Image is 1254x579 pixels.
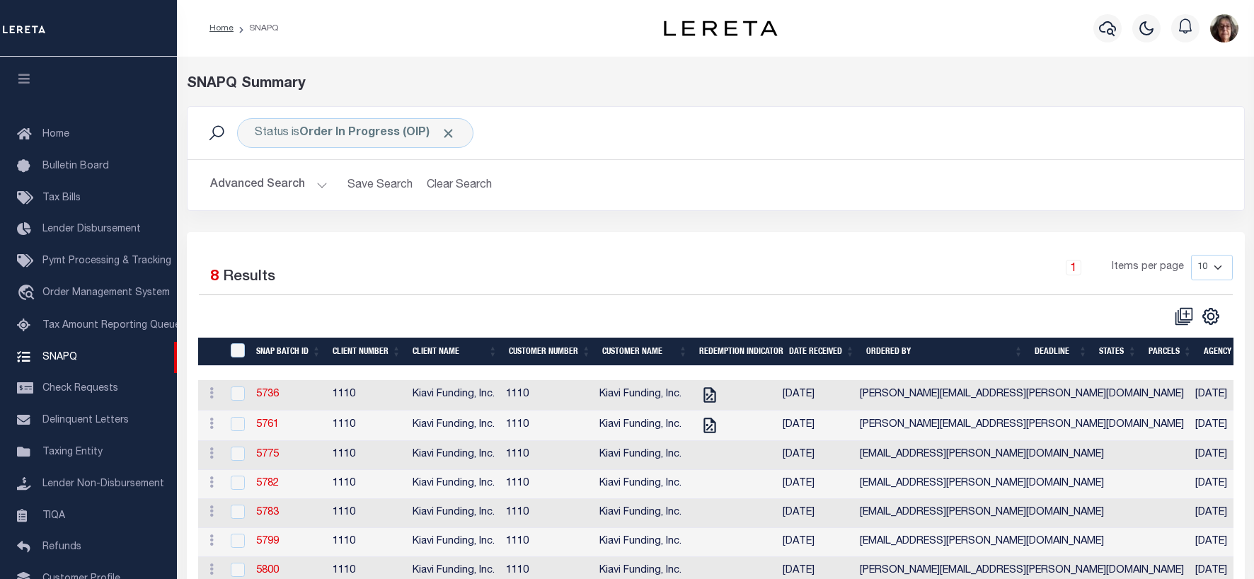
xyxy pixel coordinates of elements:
i: travel_explore [17,285,40,303]
a: 5761 [256,420,279,430]
td: 1110 [500,499,594,528]
img: logo-dark.svg [664,21,777,36]
td: [DATE] [777,499,854,528]
td: Kiavi Funding, Inc. [407,411,500,441]
th: Deadline: activate to sort column ascending [1029,338,1093,367]
span: TIQA [42,510,65,520]
a: 5782 [256,478,279,488]
td: [EMAIL_ADDRESS][PERSON_NAME][DOMAIN_NAME] [854,499,1190,528]
td: 1110 [327,411,407,441]
td: Kiavi Funding, Inc. [594,470,687,499]
th: Parcels: activate to sort column ascending [1143,338,1198,367]
td: Kiavi Funding, Inc. [407,441,500,470]
td: 1110 [327,380,407,411]
td: [DATE] [1190,411,1248,441]
td: [EMAIL_ADDRESS][PERSON_NAME][DOMAIN_NAME] [854,528,1190,557]
td: [DATE] [1190,470,1248,499]
td: [PERSON_NAME][EMAIL_ADDRESS][PERSON_NAME][DOMAIN_NAME] [854,380,1190,411]
div: SNAPQ Summary [187,74,1245,95]
button: Advanced Search [210,171,328,199]
span: Check Requests [42,384,118,394]
th: Customer Number: activate to sort column ascending [503,338,597,367]
td: Kiavi Funding, Inc. [594,499,687,528]
a: 5775 [256,449,279,459]
th: Redemption Indicator [694,338,783,367]
a: 5799 [256,537,279,546]
span: 8 [210,270,219,285]
th: States: activate to sort column ascending [1093,338,1143,367]
td: [DATE] [777,470,854,499]
button: Save Search [339,171,421,199]
td: Kiavi Funding, Inc. [594,441,687,470]
td: Kiavi Funding, Inc. [594,411,687,441]
td: 1110 [500,441,594,470]
span: Delinquent Letters [42,415,129,425]
td: [EMAIL_ADDRESS][PERSON_NAME][DOMAIN_NAME] [854,470,1190,499]
td: Kiavi Funding, Inc. [407,470,500,499]
li: SNAPQ [234,22,278,35]
td: [DATE] [777,528,854,557]
th: Client Name: activate to sort column ascending [407,338,503,367]
td: 1110 [500,411,594,441]
td: [DATE] [777,380,854,411]
td: Kiavi Funding, Inc. [407,528,500,557]
span: Lender Non-Disbursement [42,479,164,489]
td: 1110 [327,470,407,499]
span: Tax Amount Reporting Queue [42,321,180,331]
td: 1110 [500,470,594,499]
td: [PERSON_NAME][EMAIL_ADDRESS][PERSON_NAME][DOMAIN_NAME] [854,411,1190,441]
th: SNAPBatchId [222,338,251,367]
span: SNAPQ [42,352,77,362]
a: Home [209,24,234,33]
td: Kiavi Funding, Inc. [407,380,500,411]
span: Pymt Processing & Tracking [42,256,171,266]
td: [EMAIL_ADDRESS][PERSON_NAME][DOMAIN_NAME] [854,441,1190,470]
td: 1110 [327,441,407,470]
label: Results [223,266,275,289]
td: Kiavi Funding, Inc. [594,528,687,557]
button: PMcAllister@lereta.net [1210,14,1238,42]
td: [DATE] [1190,528,1248,557]
td: [DATE] [1190,441,1248,470]
td: 1110 [500,528,594,557]
td: Kiavi Funding, Inc. [594,380,687,411]
a: 1 [1066,260,1081,275]
span: Taxing Entity [42,447,103,457]
td: [DATE] [1190,380,1248,411]
span: Bulletin Board [42,161,109,171]
a: 5800 [256,566,279,575]
th: Date Received: activate to sort column ascending [783,338,861,367]
span: Click to Remove [441,126,456,141]
div: Status is [237,118,473,148]
a: 5783 [256,508,279,517]
span: Lender Disbursement [42,224,141,234]
td: 1110 [500,380,594,411]
b: Order In Progress (OIP) [299,127,456,139]
span: Refunds [42,542,81,552]
a: Tax Cert Requested [698,420,721,430]
td: 1110 [327,528,407,557]
span: Home [42,130,69,139]
span: Items per page [1112,260,1184,275]
td: 1110 [327,499,407,528]
span: Tax Bills [42,193,81,203]
td: Kiavi Funding, Inc. [407,499,500,528]
span: Order Management System [42,288,170,298]
td: [DATE] [1190,499,1248,528]
th: Ordered By: activate to sort column ascending [861,338,1029,367]
button: Clear Search [421,171,498,199]
a: 5736 [256,389,279,399]
th: Customer Name: activate to sort column ascending [597,338,694,367]
a: Tax Cert Requested [698,389,721,399]
th: Client Number: activate to sort column ascending [327,338,407,367]
td: [DATE] [777,411,854,441]
th: SNAP BATCH ID: activate to sort column ascending [251,338,327,367]
td: [DATE] [777,441,854,470]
